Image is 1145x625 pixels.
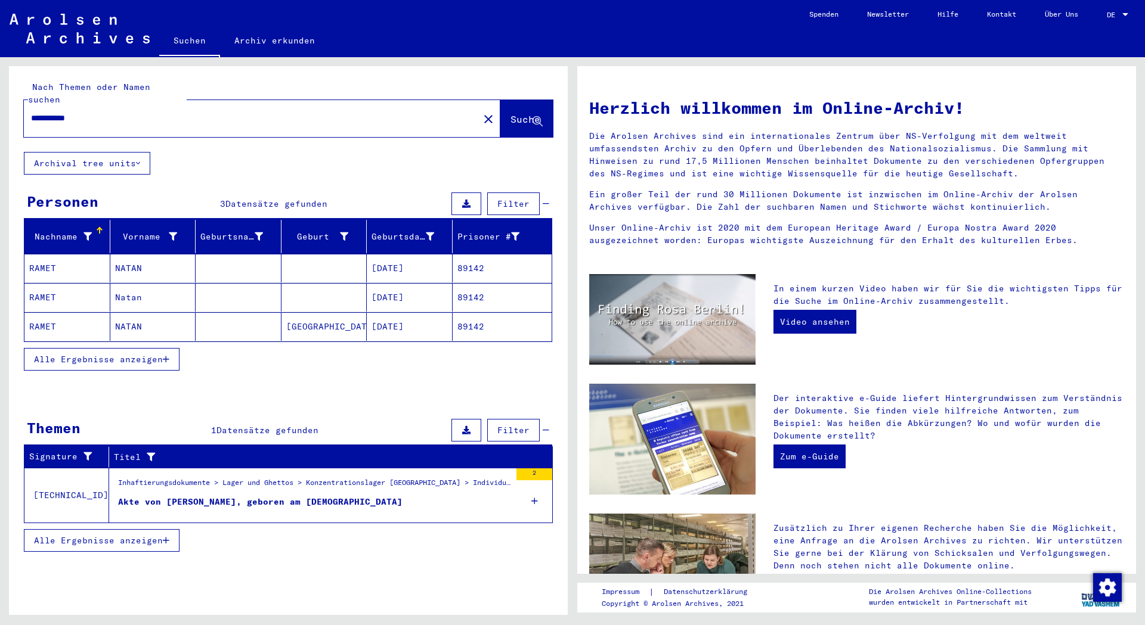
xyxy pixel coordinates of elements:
mat-header-cell: Geburtsname [196,220,281,253]
button: Filter [487,419,540,441]
div: Geburt‏ [286,227,367,246]
mat-header-cell: Vorname [110,220,196,253]
div: Titel [114,447,538,467]
mat-cell: 89142 [453,283,552,312]
div: Inhaftierungsdokumente > Lager und Ghettos > Konzentrationslager [GEOGRAPHIC_DATA] > Individuelle... [118,477,510,494]
a: Zum e-Guide [773,444,846,468]
mat-cell: 89142 [453,312,552,341]
div: Geburtsdatum [372,227,452,246]
mat-cell: [GEOGRAPHIC_DATA] [281,312,367,341]
p: Der interaktive e-Guide liefert Hintergrundwissen zum Verständnis der Dokumente. Sie finden viele... [773,392,1124,442]
p: Die Arolsen Archives Online-Collections [869,586,1032,597]
img: Arolsen_neg.svg [10,14,150,43]
mat-cell: RAMET [24,312,110,341]
div: Geburtsname [200,227,281,246]
button: Alle Ergebnisse anzeigen [24,529,180,552]
mat-cell: [DATE] [367,283,453,312]
button: Filter [487,192,540,215]
div: Nachname [29,231,92,243]
mat-label: Nach Themen oder Namen suchen [28,82,150,105]
p: Unser Online-Archiv ist 2020 mit dem European Heritage Award / Europa Nostra Award 2020 ausgezeic... [589,222,1124,247]
mat-cell: [DATE] [367,312,453,341]
mat-icon: close [481,112,496,126]
button: Archival tree units [24,152,150,175]
button: Suche [500,100,553,137]
div: Themen [27,417,81,439]
div: Signature [29,450,94,463]
p: Die Arolsen Archives sind ein internationales Zentrum über NS-Verfolgung mit dem weltweit umfasse... [589,130,1124,180]
a: Datenschutzerklärung [654,586,762,598]
img: yv_logo.png [1079,582,1124,612]
div: Titel [114,451,523,464]
p: wurden entwickelt in Partnerschaft mit [869,597,1032,608]
span: 1 [211,425,216,436]
img: video.jpg [589,274,756,365]
div: | [602,586,762,598]
span: Alle Ergebnisse anzeigen [34,354,163,365]
p: Zusätzlich zu Ihrer eigenen Recherche haben Sie die Möglichkeit, eine Anfrage an die Arolsen Arch... [773,522,1124,572]
div: Prisoner # [457,227,538,246]
span: 3 [220,198,225,209]
span: DE [1107,11,1120,19]
div: Nachname [29,227,110,246]
button: Clear [476,107,500,130]
mat-cell: NATAN [110,254,196,282]
div: 2 [516,468,552,480]
span: Datensätze gefunden [225,198,327,209]
img: eguide.jpg [589,384,756,495]
div: Prisoner # [457,231,520,243]
mat-header-cell: Prisoner # [453,220,552,253]
span: Datensätze gefunden [216,425,318,436]
mat-cell: NATAN [110,312,196,341]
div: Geburt‏ [286,231,349,243]
a: Suchen [159,26,220,57]
mat-cell: RAMET [24,254,110,282]
h1: Herzlich willkommen im Online-Archiv! [589,95,1124,120]
div: Geburtsname [200,231,263,243]
div: Personen [27,191,98,212]
p: Ein großer Teil der rund 30 Millionen Dokumente ist inzwischen im Online-Archiv der Arolsen Archi... [589,188,1124,213]
td: [TECHNICAL_ID] [24,468,109,523]
mat-cell: Natan [110,283,196,312]
div: Geburtsdatum [372,231,434,243]
div: Zustimmung ändern [1093,573,1121,601]
a: Archiv erkunden [220,26,329,55]
a: Video ansehen [773,310,856,334]
div: Signature [29,447,109,467]
div: Vorname [115,227,196,246]
span: Suche [510,113,540,125]
mat-header-cell: Geburtsdatum [367,220,453,253]
mat-cell: RAMET [24,283,110,312]
mat-cell: 89142 [453,254,552,282]
img: Zustimmung ändern [1093,573,1122,602]
a: Impressum [602,586,649,598]
span: Filter [497,425,530,436]
span: Alle Ergebnisse anzeigen [34,535,163,546]
mat-header-cell: Nachname [24,220,110,253]
span: Filter [497,198,530,209]
mat-cell: [DATE] [367,254,453,282]
button: Alle Ergebnisse anzeigen [24,348,180,371]
div: Akte von [PERSON_NAME], geboren am [DEMOGRAPHIC_DATA] [118,496,403,508]
p: Copyright © Arolsen Archives, 2021 [602,598,762,609]
div: Vorname [115,231,178,243]
mat-header-cell: Geburt‏ [281,220,367,253]
p: In einem kurzen Video haben wir für Sie die wichtigsten Tipps für die Suche im Online-Archiv zusa... [773,282,1124,307]
img: inquiries.jpg [589,514,756,624]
